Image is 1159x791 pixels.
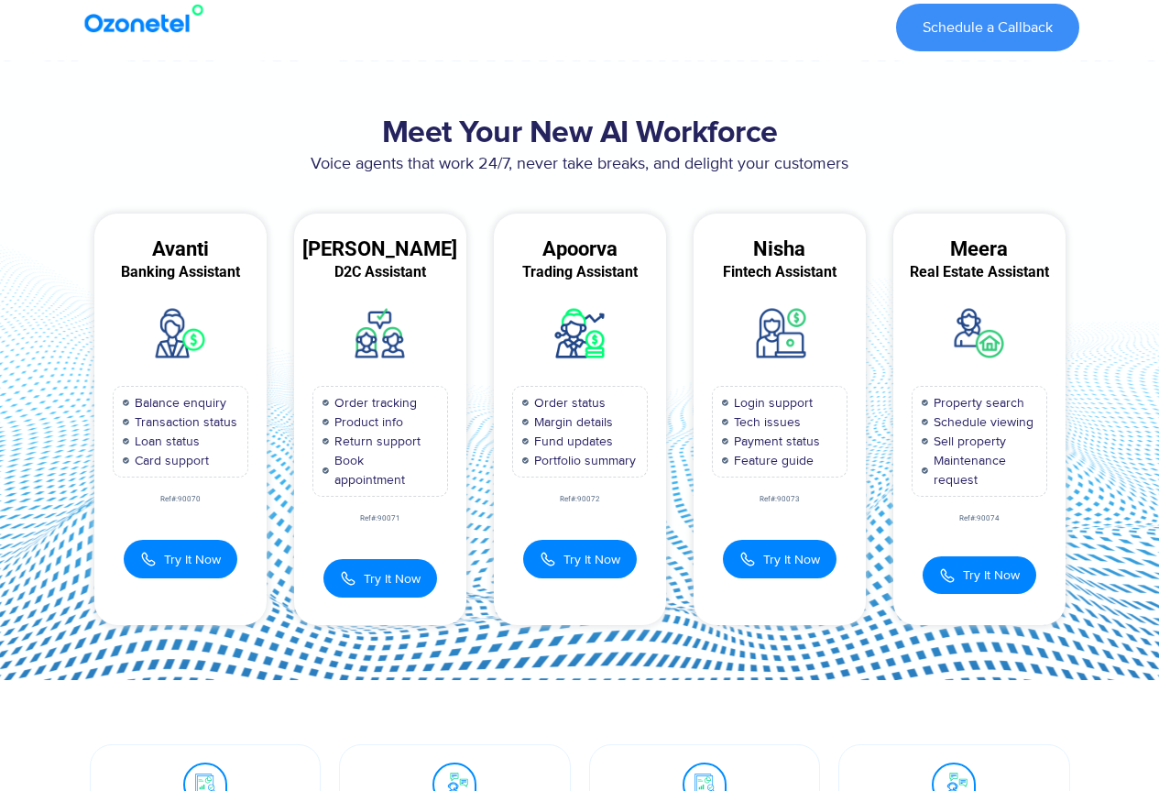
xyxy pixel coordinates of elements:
[130,432,200,451] span: Loan status
[494,264,666,280] div: Trading Assistant
[729,451,814,470] span: Feature guide
[530,451,636,470] span: Portfolio summary
[81,152,1079,177] p: Voice agents that work 24/7, never take breaks, and delight your customers
[330,451,437,489] span: Book appointment
[723,540,836,578] button: Try It Now
[929,432,1006,451] span: Sell property
[929,412,1033,432] span: Schedule viewing
[294,241,466,258] div: [PERSON_NAME]
[939,567,956,584] img: Call Icon
[164,550,221,569] span: Try It Now
[563,550,620,569] span: Try It Now
[739,549,756,569] img: Call Icon
[763,550,820,569] span: Try It Now
[294,264,466,280] div: D2C Assistant
[330,412,403,432] span: Product info
[330,393,417,412] span: Order tracking
[540,549,556,569] img: Call Icon
[694,496,866,503] div: Ref#:90073
[893,515,1066,522] div: Ref#:90074
[530,412,613,432] span: Margin details
[340,568,356,588] img: Call Icon
[130,451,209,470] span: Card support
[729,432,820,451] span: Payment status
[294,515,466,522] div: Ref#:90071
[140,549,157,569] img: Call Icon
[929,393,1024,412] span: Property search
[364,569,421,588] span: Try It Now
[893,264,1066,280] div: Real Estate Assistant
[893,241,1066,258] div: Meera
[694,264,866,280] div: Fintech Assistant
[694,241,866,258] div: Nisha
[530,393,606,412] span: Order status
[94,496,267,503] div: Ref#:90070
[330,432,421,451] span: Return support
[94,264,267,280] div: Banking Assistant
[124,540,237,578] button: Try It Now
[323,559,437,598] button: Try It Now
[494,241,666,258] div: Apoorva
[729,393,813,412] span: Login support
[923,20,1053,35] span: Schedule a Callback
[130,393,226,412] span: Balance enquiry
[729,412,801,432] span: Tech issues
[923,556,1036,594] button: Try It Now
[523,540,637,578] button: Try It Now
[929,451,1036,489] span: Maintenance request
[530,432,613,451] span: Fund updates
[896,4,1079,51] a: Schedule a Callback
[494,496,666,503] div: Ref#:90072
[81,115,1079,152] h2: Meet Your New AI Workforce
[963,566,1020,585] span: Try It Now
[94,241,267,258] div: Avanti
[130,412,237,432] span: Transaction status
